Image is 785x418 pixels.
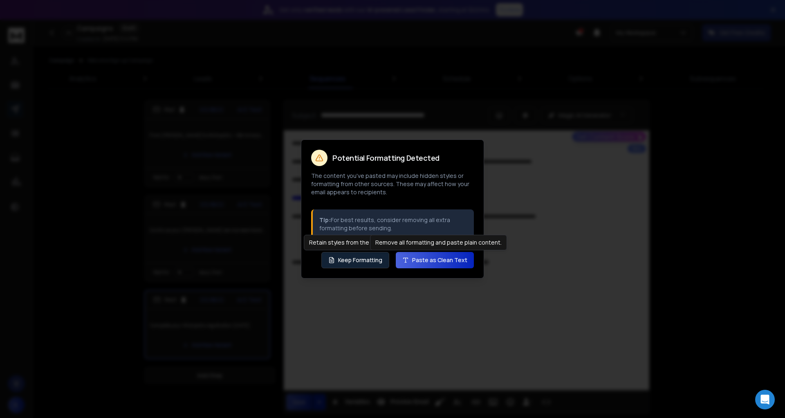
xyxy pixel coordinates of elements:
[332,154,440,162] h2: Potential Formatting Detected
[396,252,474,268] button: Paste as Clean Text
[319,216,331,224] strong: Tip:
[321,252,389,268] button: Keep Formatting
[311,172,474,196] p: The content you've pasted may include hidden styles or formatting from other sources. These may a...
[304,235,417,250] div: Retain styles from the original source.
[319,216,467,232] p: For best results, consider removing all extra formatting before sending.
[755,390,775,409] div: Open Intercom Messenger
[370,235,507,250] div: Remove all formatting and paste plain content.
